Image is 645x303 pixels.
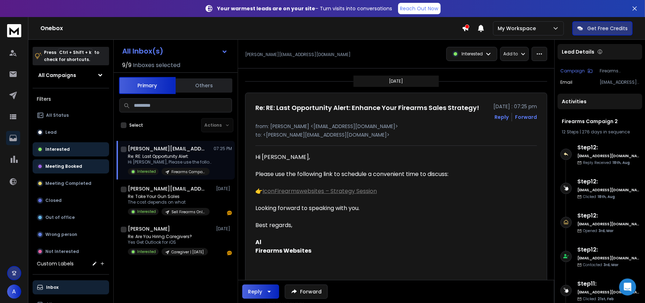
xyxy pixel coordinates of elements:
p: Wrong person [45,232,77,237]
h1: Firearms Campaign 2 [562,118,638,125]
h6: Step 11 : [577,280,639,288]
h1: [PERSON_NAME][EMAIL_ADDRESS][DOMAIN_NAME] [128,145,206,152]
p: [DATE] [216,226,232,232]
button: Inbox [33,280,109,294]
p: [DATE] [216,186,232,192]
button: Interested [33,142,109,156]
button: All Inbox(s) [117,44,233,58]
h1: [PERSON_NAME] [128,225,170,232]
button: Reply [242,285,279,299]
p: Get Free Credits [587,25,628,32]
div: Activities [558,94,642,109]
p: Sell Firearms Online | [DATE] [171,209,205,215]
p: Press to check for shortcuts. [44,49,99,63]
p: 07:25 PM [214,146,232,151]
div: Looking forward to speaking with you. [255,204,462,221]
button: Primary [119,77,176,94]
h6: [EMAIL_ADDRESS][DOMAIN_NAME] [577,290,639,295]
div: | [562,129,638,135]
p: [PERSON_NAME][EMAIL_ADDRESS][DOMAIN_NAME] [245,52,351,57]
h6: [EMAIL_ADDRESS][DOMAIN_NAME] [577,187,639,193]
p: Interested [137,169,156,174]
strong: Al Firearms Websites [255,238,311,255]
p: Opened [583,228,613,233]
button: All Campaigns [33,68,109,82]
a: Reach Out Now [398,3,441,14]
img: logo [7,24,21,37]
p: Not Interested [45,249,79,254]
h6: Step 12 : [577,211,639,220]
h6: [EMAIL_ADDRESS][DOMAIN_NAME] [577,221,639,227]
h1: [PERSON_NAME][EMAIL_ADDRESS][DOMAIN_NAME] [128,185,206,192]
button: Reply [494,114,509,121]
p: The cost depends on what [128,199,210,205]
p: My Workspace [498,25,539,32]
p: Caregiver | [DATE] [171,249,204,255]
p: Out of office [45,215,75,220]
h3: Filters [33,94,109,104]
h1: All Campaigns [38,72,76,79]
div: Open Intercom Messenger [619,279,636,296]
span: 9 / 9 [122,61,131,70]
span: 21st, Feb [598,296,614,302]
h6: [EMAIL_ADDRESS][DOMAIN_NAME] [577,255,639,261]
strong: Your warmest leads are on your site [217,5,316,12]
p: Inbox [46,285,58,290]
p: Yes Get Outlook for iOS [128,239,208,245]
h1: All Inbox(s) [122,48,163,55]
h1: Re: RE: Last Opportunity Alert: Enhance Your Firearms Sales Strategy! [255,103,479,113]
p: Interested [137,249,156,254]
span: Ctrl + Shift + k [58,48,92,56]
label: Select [129,122,143,128]
h6: Step 12 : [577,177,639,186]
div: Best regards, [255,221,462,255]
p: Reach Out Now [400,5,439,12]
button: A [7,285,21,299]
button: Campaign [560,68,593,74]
span: 276 days in sequence [582,129,630,135]
p: Re: RE: Last Opportunity Alert: [128,154,213,159]
p: Re: Are You Hiring Caregivers? [128,234,208,239]
p: Meeting Completed [45,181,91,186]
p: – Turn visits into conversations [217,5,392,12]
p: Firearms Campaign 2 [600,68,639,74]
button: Closed [33,193,109,208]
h3: Inboxes selected [133,61,180,70]
h6: Step 12 : [577,143,639,152]
div: Forward [515,114,537,121]
p: Reply Received [583,160,630,165]
p: to: <[PERSON_NAME][EMAIL_ADDRESS][DOMAIN_NAME]> [255,131,537,138]
div: Hi [PERSON_NAME], [255,153,462,170]
button: Others [176,78,232,93]
p: Interested [462,51,483,57]
p: Campaign [560,68,585,74]
button: Not Interested [33,244,109,259]
span: 3rd, Mar [599,228,613,233]
span: 18th, Aug [598,194,615,199]
div: 👉 [255,187,462,204]
button: All Status [33,108,109,122]
p: Closed [45,198,62,203]
button: Wrong person [33,227,109,242]
p: Re: Take Your Gun Sales [128,194,210,199]
p: Clicked [583,194,615,199]
p: Firearms Campaign 2 [171,169,205,175]
p: from: [PERSON_NAME] <[EMAIL_ADDRESS][DOMAIN_NAME]> [255,123,537,130]
p: Meeting Booked [45,164,82,169]
p: All Status [46,112,69,118]
h3: Custom Labels [37,260,74,267]
p: [DATE] [389,78,403,84]
p: [EMAIL_ADDRESS][DOMAIN_NAME] [600,79,639,85]
div: Reply [248,288,262,295]
p: Lead Details [562,48,594,55]
h6: Step 12 : [577,246,639,254]
div: Please use the following link to schedule a convenient time to discuss: [255,170,462,187]
span: 3rd, Mar [604,262,618,268]
button: Meeting Booked [33,159,109,173]
p: Email [560,79,572,85]
p: Contacted [583,262,618,268]
button: Get Free Credits [572,21,633,35]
